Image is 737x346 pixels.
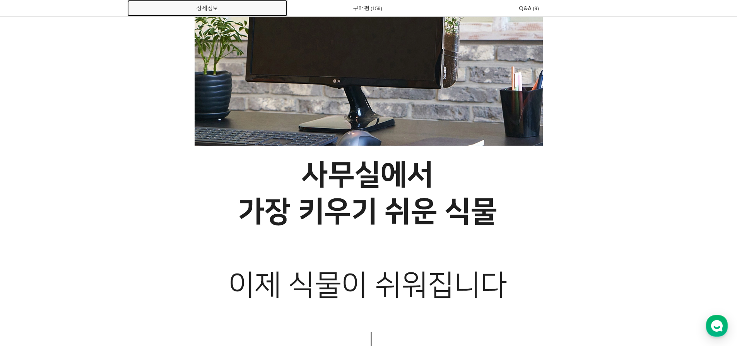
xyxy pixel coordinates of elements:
span: 9 [532,4,540,12]
a: 홈 [2,246,51,265]
span: 설정 [120,257,129,263]
span: 159 [369,4,383,12]
span: 대화 [71,258,80,264]
a: 대화 [51,246,100,265]
a: 설정 [100,246,149,265]
span: 홈 [24,257,29,263]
